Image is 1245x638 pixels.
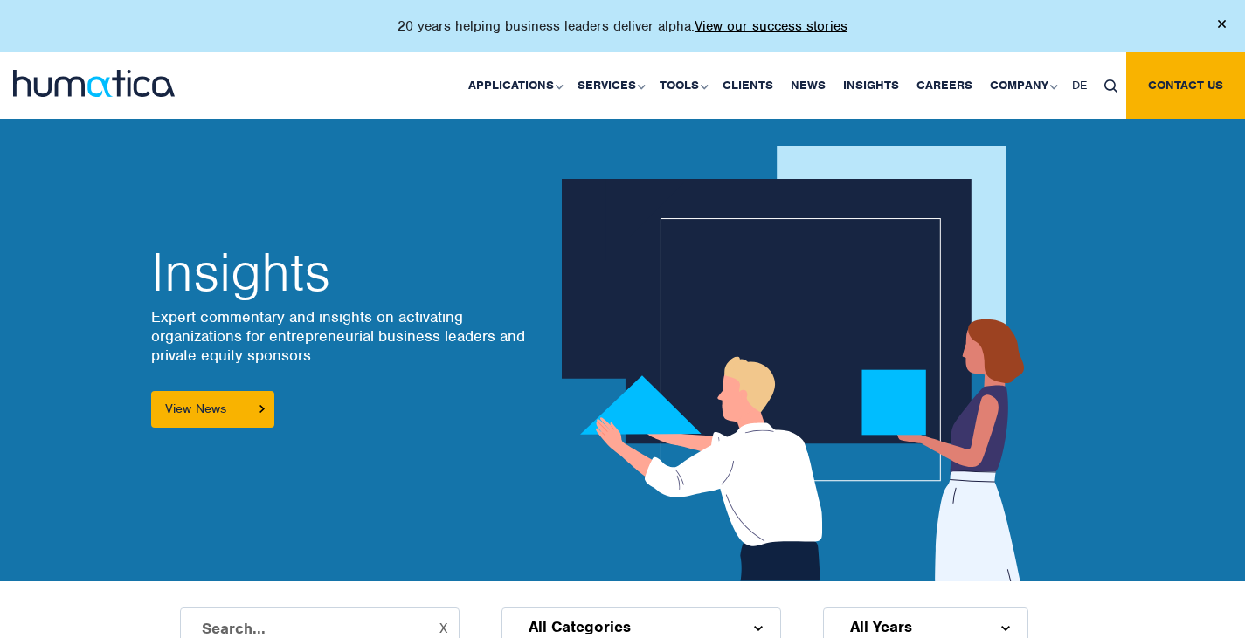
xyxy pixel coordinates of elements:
img: search_icon [1104,79,1117,93]
a: Services [569,52,651,119]
a: View our success stories [695,17,847,35]
a: Insights [834,52,908,119]
img: d_arroww [754,626,762,631]
a: Careers [908,52,981,119]
a: Company [981,52,1063,119]
p: 20 years helping business leaders deliver alpha. [398,17,847,35]
span: All Years [850,620,912,634]
button: X [439,621,447,635]
a: Clients [714,52,782,119]
h2: Insights [151,246,527,298]
span: DE [1072,78,1087,93]
a: Applications [460,52,569,119]
a: Contact us [1126,52,1245,119]
a: Tools [651,52,714,119]
a: View News [151,391,274,428]
img: logo [13,70,175,97]
img: arrowicon [259,405,265,413]
a: DE [1063,52,1096,119]
a: News [782,52,834,119]
img: d_arroww [1001,626,1009,631]
img: about_banner1 [562,146,1043,581]
p: Expert commentary and insights on activating organizations for entrepreneurial business leaders a... [151,307,527,365]
span: All Categories [529,620,631,634]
